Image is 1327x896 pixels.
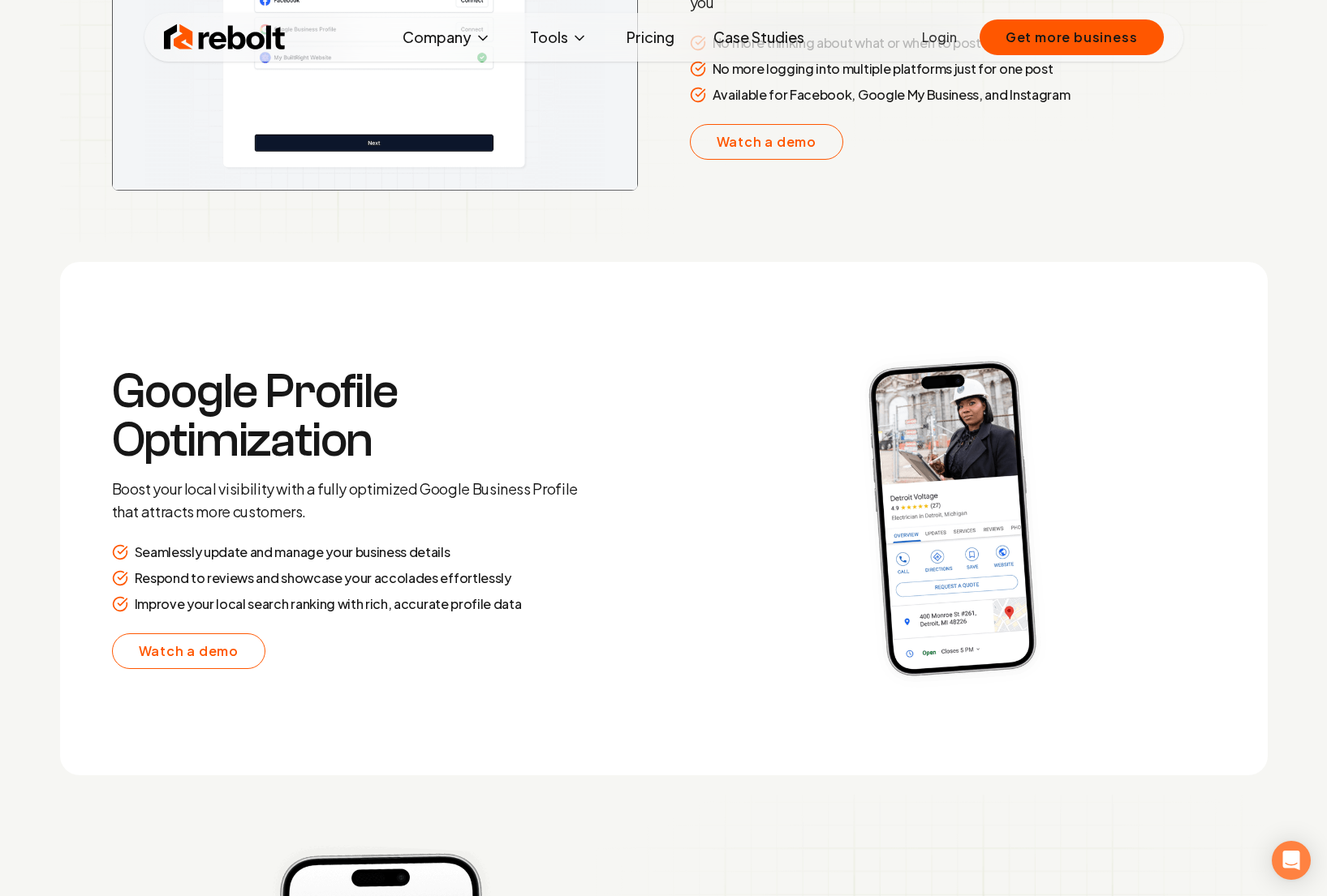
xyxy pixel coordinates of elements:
p: Respond to reviews and showcase your accolades effortlessly [135,568,511,588]
p: Boost your local visibility with a fully optimized Google Business Profile that attracts more cus... [112,478,579,523]
img: Social Preview [690,314,1216,723]
a: Watch a demo [112,633,266,669]
div: Open Intercom Messenger [1272,841,1311,880]
img: Rebolt Logo [164,21,286,54]
h3: Google Profile Optimization [112,367,579,465]
button: Get more business [980,19,1164,55]
p: Available for Facebook, Google My Business, and Instagram [713,85,1071,105]
p: No more logging into multiple platforms just for one post [713,59,1053,79]
p: Improve your local search ranking with rich, accurate profile data [135,594,522,614]
a: Login [922,28,957,47]
button: Company [390,21,504,54]
a: Case Studies [700,21,817,54]
a: Pricing [614,21,687,54]
a: Watch a demo [690,124,844,160]
p: Seamlessly update and manage your business details [135,542,450,562]
button: Tools [517,21,601,54]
